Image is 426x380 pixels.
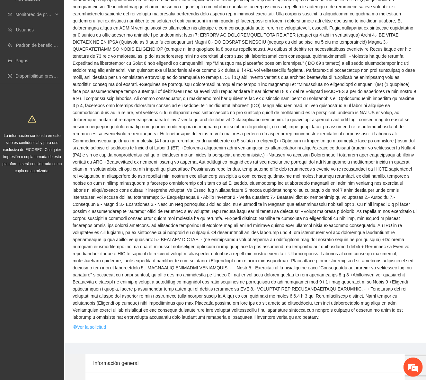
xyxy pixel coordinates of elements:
[37,86,89,150] span: Estamos en línea.
[73,324,106,331] a: eyeVer la solicitud
[3,133,62,173] span: La información contenida en este sitio es confidencial y para uso exclusivo de FICOSEC. Cualquier...
[15,58,28,63] a: Pagos
[8,12,12,17] span: eye
[3,175,122,198] textarea: Escriba su mensaje y pulse “Intro”
[33,33,108,41] div: Chatee con nosotros ahora
[73,325,77,329] span: eye
[28,115,36,123] span: warning
[16,27,34,32] a: Usuarios
[15,8,53,21] span: Monitoreo de proyectos
[93,354,397,372] div: Información general
[15,73,70,79] a: Disponibilidad presupuestal
[16,43,63,48] a: Padrón de beneficiarios
[105,3,121,19] div: Minimizar ventana de chat en vivo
